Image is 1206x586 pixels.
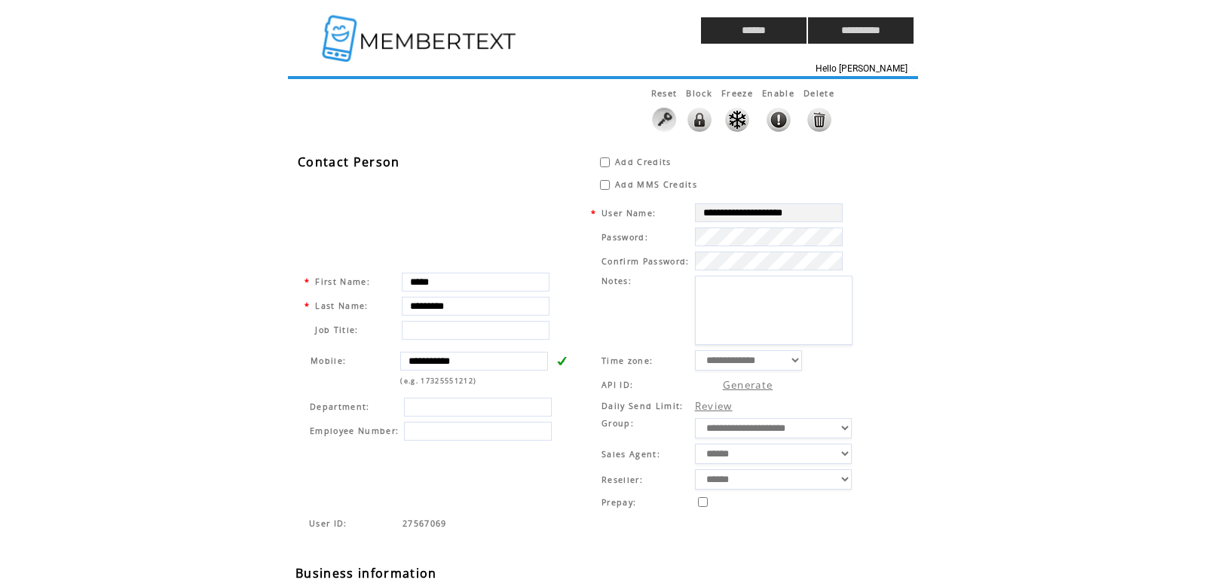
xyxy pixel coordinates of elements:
[816,63,908,74] span: Hello [PERSON_NAME]
[652,108,676,132] img: Click to reset this user password
[295,565,437,581] span: Business information
[556,356,567,366] img: v.gif
[400,376,476,386] span: (e.g. 17325551212)
[601,475,643,485] span: Reseller:
[762,87,794,99] span: Click to Enable this User
[601,232,648,243] span: Password:
[310,401,370,412] span: Department:
[803,87,834,99] span: This feature will disable any activity and delete all data without a restore option.
[601,401,684,411] span: Daily Send Limit:
[601,276,632,286] span: Notes:
[601,418,634,429] span: Group:
[615,179,697,190] span: Add MMS Credits
[601,356,653,366] span: Time zone:
[651,87,678,99] span: Reset this user password
[601,256,690,267] span: Confirm Password:
[310,426,399,436] span: Employee Number:
[723,378,773,392] a: Generate
[601,449,660,459] span: Sales Agent:
[315,276,370,287] span: First Name:
[309,518,347,529] span: Indicates the agent code for sign up page with sales agent or reseller tracking code
[601,380,633,390] span: API ID:
[721,87,753,99] span: This feature will Freeze any activity. No credits, Landing Pages or Mobile Websites will work. Th...
[601,208,656,218] span: User Name:
[403,518,447,529] span: Indicates the agent code for sign up page with sales agent or reseller tracking code
[315,325,358,335] span: Job Title:
[686,87,712,99] span: This feature will lock the ability to login to the system. All activity will remain live such as ...
[725,108,749,132] img: This feature will Freeze any activity. No credits, Landing Pages or Mobile Websites will work. Th...
[298,154,400,170] span: Contact Person
[695,399,733,413] a: Review
[807,108,831,132] img: This feature will disable any activity and delete all data without a restore option.
[601,497,636,508] span: Prepay:
[687,108,712,132] img: This feature will lock the ability to login to the system. All activity will remain live such as ...
[311,356,346,366] span: Mobile:
[315,301,368,311] span: Last Name:
[615,157,672,167] span: Add Credits
[767,108,791,132] img: Click to enable this user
